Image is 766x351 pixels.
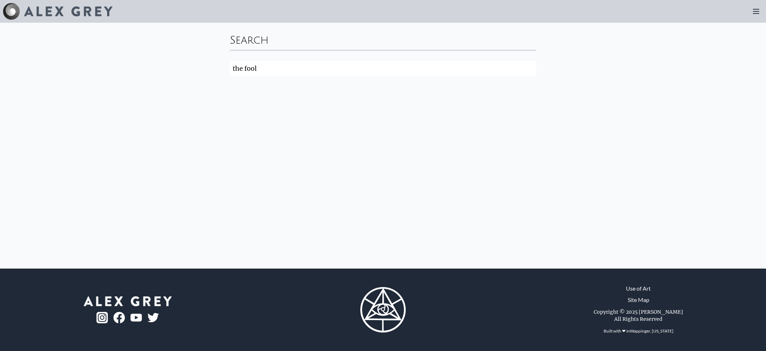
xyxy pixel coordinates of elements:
[630,328,673,334] a: Wappinger, [US_STATE]
[113,312,125,323] img: fb-logo.png
[148,313,159,322] img: twitter-logo.png
[626,284,651,293] a: Use of Art
[131,314,142,322] img: youtube-logo.png
[628,296,649,304] a: Site Map
[601,325,676,337] div: Built with ❤ in
[614,315,662,323] div: All Rights Reserved
[96,312,108,323] img: ig-logo.png
[230,28,536,50] div: Search
[594,308,683,315] div: Copyright © 2025 [PERSON_NAME]
[230,61,536,76] input: Search...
